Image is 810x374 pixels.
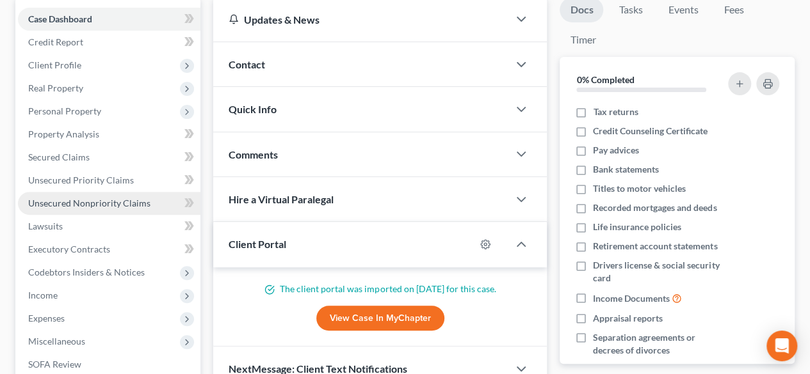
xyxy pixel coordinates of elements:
span: Secured Claims [28,152,90,162]
span: Expenses [28,313,65,323]
span: SOFA Review [28,359,81,370]
span: Codebtors Insiders & Notices [28,267,145,277]
span: Case Dashboard [28,13,92,24]
span: Tax returns [593,105,638,118]
span: Pay advices [593,144,639,157]
span: Quick Info [229,103,277,115]
span: Hire a Virtual Paralegal [229,193,334,205]
span: Drivers license & social security card [593,259,725,284]
a: Case Dashboard [18,8,200,31]
span: Comments [229,148,278,160]
div: Updates & News [229,13,493,26]
span: Credit Report [28,36,83,47]
a: Timer [560,27,606,52]
span: Bank statements [593,163,659,176]
span: Credit Counseling Certificate [593,125,708,137]
span: Income Documents [593,292,670,305]
a: View Case in MyChapter [316,306,444,331]
span: Client Portal [229,238,286,250]
span: Life insurance policies [593,221,681,233]
span: Property Analysis [28,129,99,139]
span: Appraisal reports [593,312,663,325]
span: Miscellaneous [28,336,85,347]
a: Lawsuits [18,215,200,238]
span: Income [28,290,58,300]
span: Executory Contracts [28,244,110,254]
span: Contact [229,58,265,70]
a: Property Analysis [18,123,200,146]
a: Credit Report [18,31,200,54]
span: Lawsuits [28,221,63,231]
a: Unsecured Nonpriority Claims [18,192,200,215]
span: Separation agreements or decrees of divorces [593,331,725,357]
span: Recorded mortgages and deeds [593,201,717,214]
a: Unsecured Priority Claims [18,169,200,192]
span: Retirement account statements [593,240,717,253]
span: Personal Property [28,105,101,116]
span: Client Profile [28,59,81,70]
span: Real Property [28,82,83,93]
a: Executory Contracts [18,238,200,261]
span: Titles to motor vehicles [593,182,686,195]
span: Unsecured Nonpriority Claims [28,198,150,208]
span: Unsecured Priority Claims [28,175,134,185]
strong: 0% Completed [576,74,634,85]
p: The client portal was imported on [DATE] for this case. [229,283,531,295]
div: Open Intercom Messenger [766,331,797,361]
a: Secured Claims [18,146,200,169]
